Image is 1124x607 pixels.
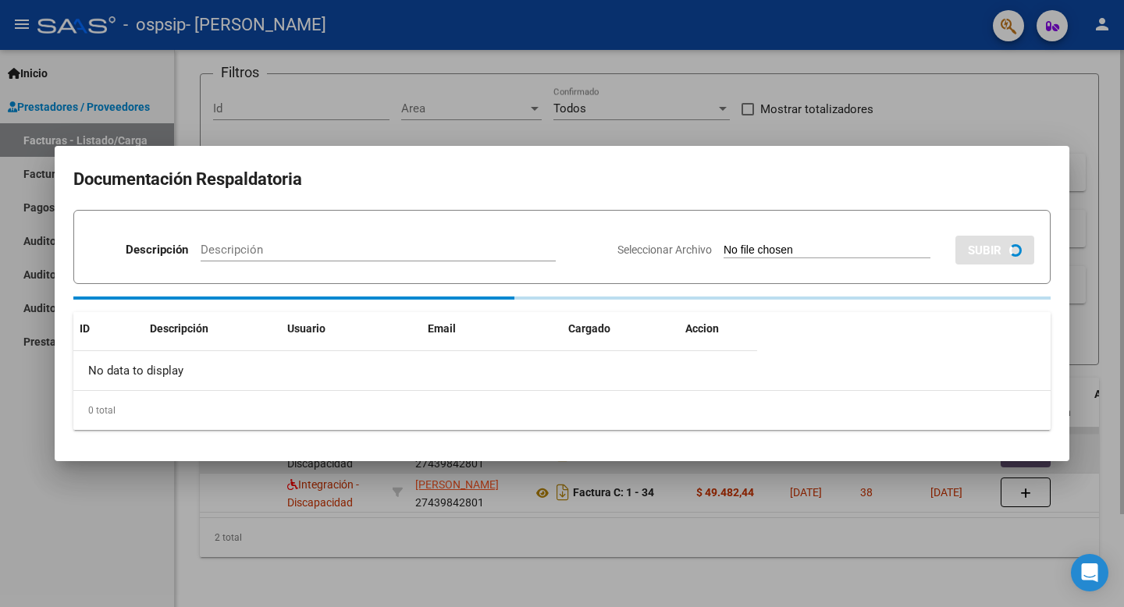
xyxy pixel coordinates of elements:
[617,243,712,256] span: Seleccionar Archivo
[1071,554,1108,591] div: Open Intercom Messenger
[73,165,1051,194] h2: Documentación Respaldatoria
[73,312,144,346] datatable-header-cell: ID
[428,322,456,335] span: Email
[568,322,610,335] span: Cargado
[955,236,1034,264] button: SUBIR
[150,322,208,335] span: Descripción
[73,391,1051,430] div: 0 total
[126,241,188,259] p: Descripción
[968,243,1001,257] span: SUBIR
[73,351,757,390] div: No data to display
[421,312,562,346] datatable-header-cell: Email
[685,322,719,335] span: Accion
[679,312,757,346] datatable-header-cell: Accion
[562,312,679,346] datatable-header-cell: Cargado
[281,312,421,346] datatable-header-cell: Usuario
[287,322,325,335] span: Usuario
[80,322,90,335] span: ID
[144,312,281,346] datatable-header-cell: Descripción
